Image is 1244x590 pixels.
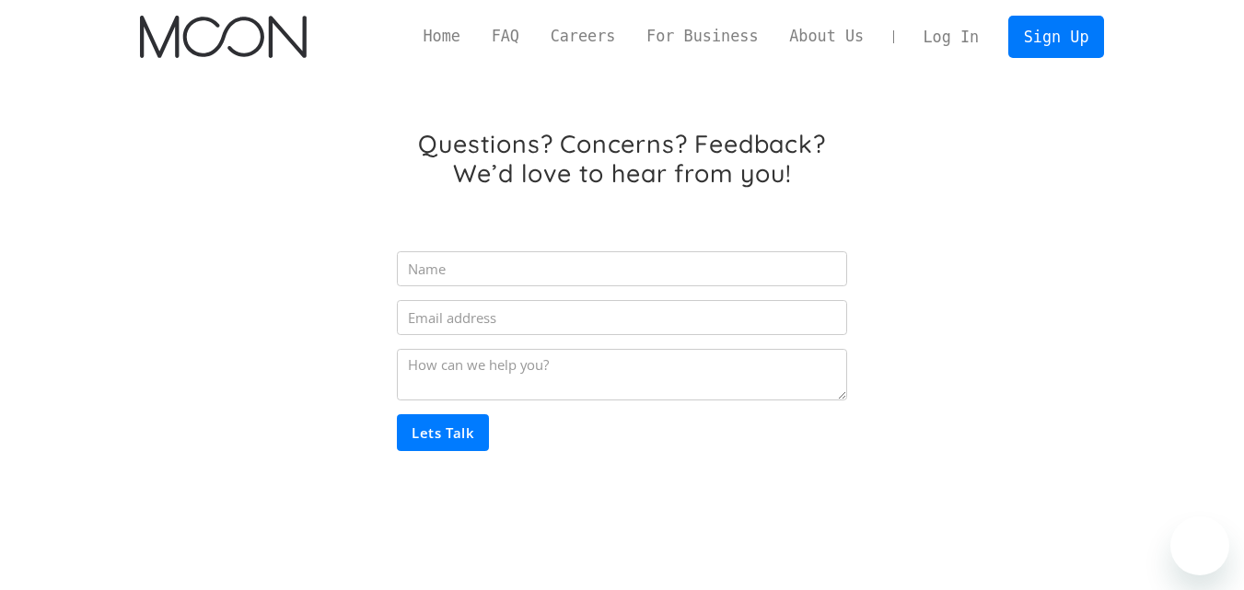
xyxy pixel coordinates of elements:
[397,251,846,286] input: Name
[1170,516,1229,575] iframe: Button to launch messaging window
[1008,16,1104,57] a: Sign Up
[408,25,476,48] a: Home
[908,17,994,57] a: Log In
[476,25,535,48] a: FAQ
[397,414,489,451] input: Lets Talk
[140,16,307,58] a: home
[397,300,846,335] input: Email address
[397,238,846,451] form: Email Form
[773,25,879,48] a: About Us
[140,16,307,58] img: Moon Logo
[535,25,631,48] a: Careers
[631,25,773,48] a: For Business
[397,129,846,188] h1: Questions? Concerns? Feedback? We’d love to hear from you!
